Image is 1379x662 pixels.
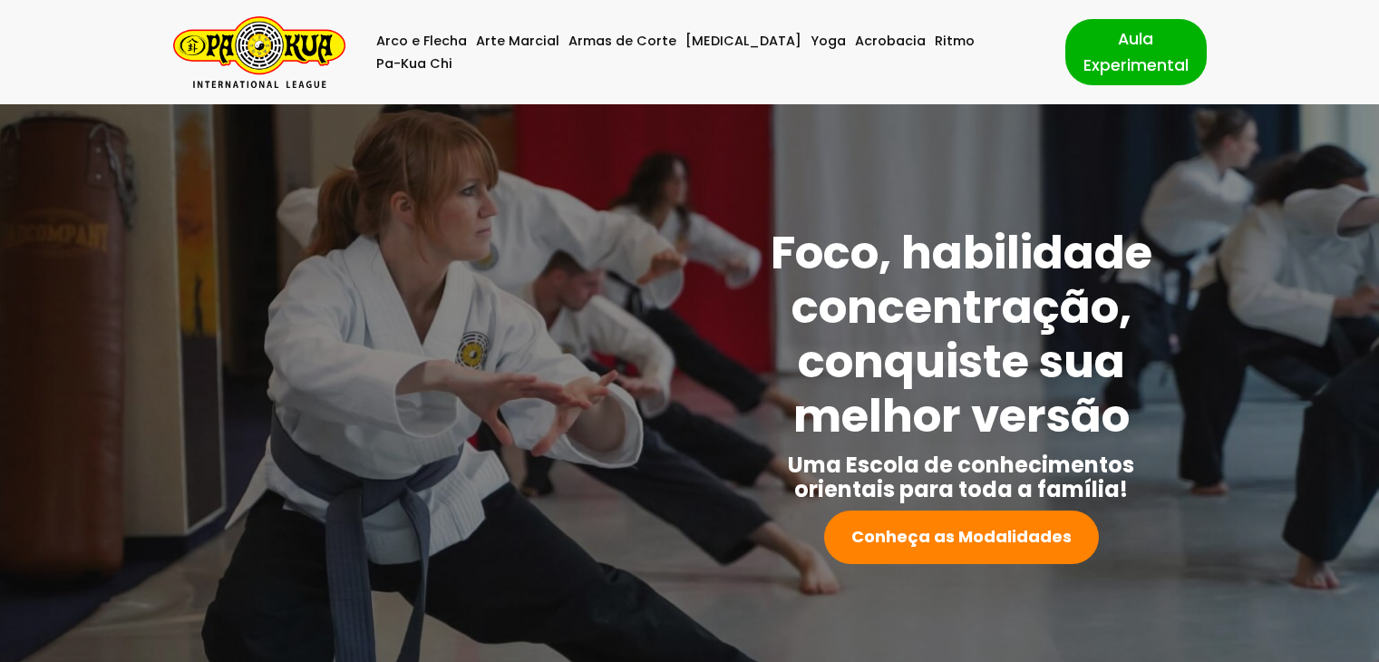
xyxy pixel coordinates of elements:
[476,30,559,53] a: Arte Marcial
[788,450,1134,504] strong: Uma Escola de conhecimentos orientais para toda a família!
[376,30,467,53] a: Arco e Flecha
[771,220,1152,448] strong: Foco, habilidade concentração, conquiste sua melhor versão
[1065,19,1207,84] a: Aula Experimental
[855,30,926,53] a: Acrobacia
[851,525,1072,548] strong: Conheça as Modalidades
[373,30,1038,75] div: Menu primário
[568,30,676,53] a: Armas de Corte
[935,30,975,53] a: Ritmo
[811,30,846,53] a: Yoga
[173,16,345,88] a: Pa-Kua Brasil Uma Escola de conhecimentos orientais para toda a família. Foco, habilidade concent...
[685,30,801,53] a: [MEDICAL_DATA]
[376,53,452,75] a: Pa-Kua Chi
[824,511,1099,564] a: Conheça as Modalidades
